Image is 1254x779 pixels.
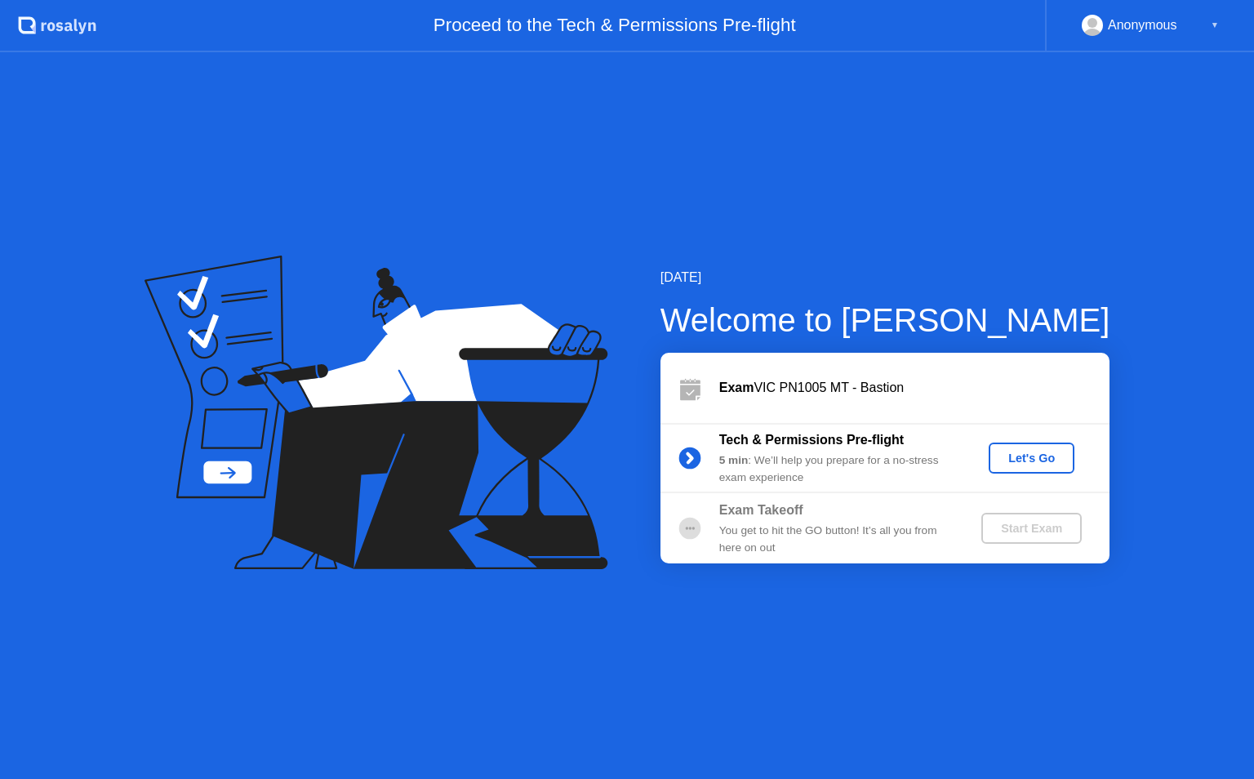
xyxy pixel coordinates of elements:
div: Anonymous [1108,15,1177,36]
div: You get to hit the GO button! It’s all you from here on out [719,523,954,556]
div: Let's Go [995,452,1068,465]
b: Tech & Permissions Pre-flight [719,433,904,447]
div: [DATE] [660,268,1110,287]
b: Exam [719,381,754,394]
b: Exam Takeoff [719,503,803,517]
div: Welcome to [PERSON_NAME] [660,296,1110,345]
button: Let's Go [989,443,1074,474]
div: : We’ll help you prepare for a no-stress exam experience [719,452,954,486]
div: ▼ [1211,15,1219,36]
b: 5 min [719,454,749,466]
button: Start Exam [981,513,1082,544]
div: Start Exam [988,522,1075,535]
div: VIC PN1005 MT - Bastion [719,378,1109,398]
